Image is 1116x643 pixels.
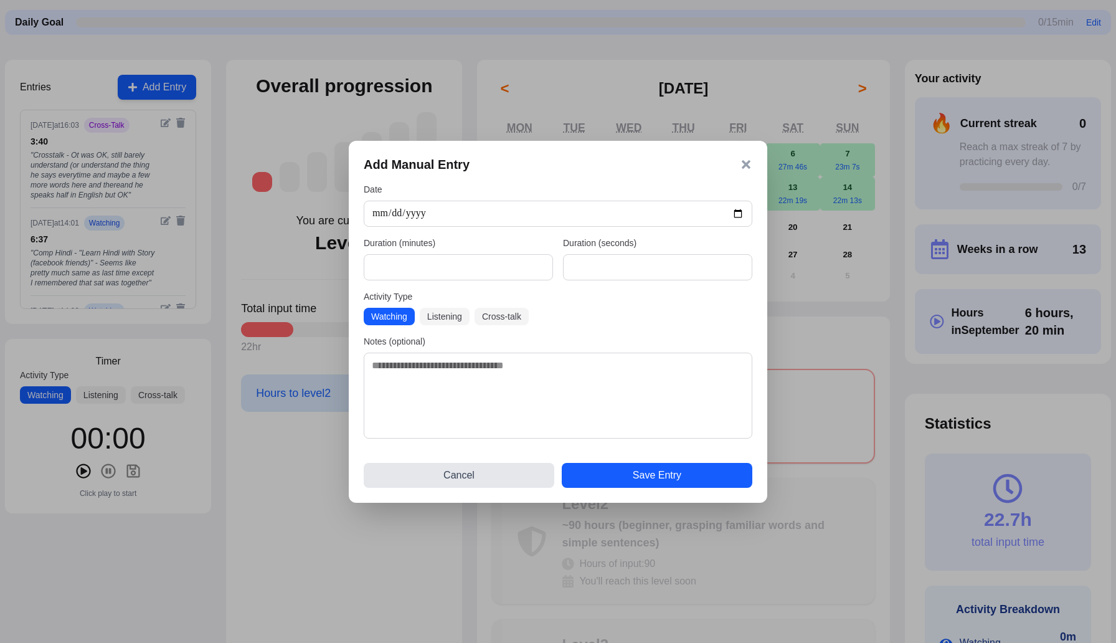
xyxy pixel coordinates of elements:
[562,463,752,488] button: Save Entry
[420,308,470,325] button: Listening
[364,290,752,303] label: Activity Type
[364,237,553,249] label: Duration (minutes)
[364,183,752,196] label: Date
[364,156,470,173] h3: Add Manual Entry
[475,308,529,325] button: Cross-talk
[364,308,415,325] button: Watching
[364,335,752,348] label: Notes (optional)
[563,237,752,249] label: Duration (seconds)
[364,463,554,488] button: Cancel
